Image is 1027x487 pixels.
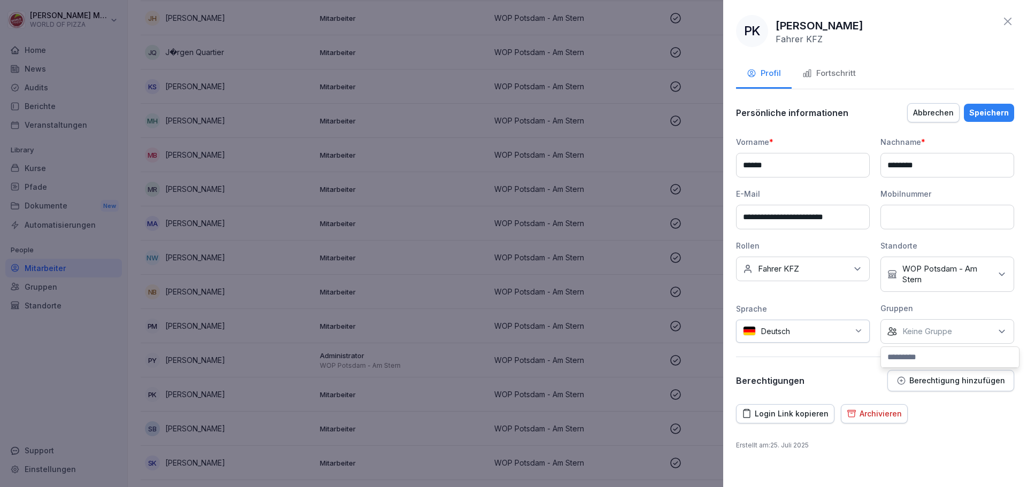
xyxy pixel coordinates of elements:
[736,136,870,148] div: Vorname
[736,303,870,314] div: Sprache
[736,440,1014,450] p: Erstellt am : 25. Juli 2025
[743,326,756,336] img: de.svg
[880,136,1014,148] div: Nachname
[887,370,1014,391] button: Berechtigung hinzufügen
[736,320,870,343] div: Deutsch
[747,67,781,80] div: Profil
[736,15,768,47] div: PK
[802,67,856,80] div: Fortschritt
[758,264,799,274] p: Fahrer KFZ
[969,107,1009,119] div: Speichern
[902,326,952,337] p: Keine Gruppe
[880,188,1014,199] div: Mobilnummer
[742,408,829,420] div: Login Link kopieren
[736,375,804,386] p: Berechtigungen
[964,104,1014,122] button: Speichern
[792,60,867,89] button: Fortschritt
[736,60,792,89] button: Profil
[736,404,834,423] button: Login Link kopieren
[880,303,1014,314] div: Gruppen
[841,404,908,423] button: Archivieren
[913,107,954,119] div: Abbrechen
[880,240,1014,251] div: Standorte
[736,188,870,199] div: E-Mail
[736,240,870,251] div: Rollen
[776,18,863,34] p: [PERSON_NAME]
[736,107,848,118] p: Persönliche informationen
[907,103,960,122] button: Abbrechen
[847,408,902,420] div: Archivieren
[776,34,823,44] p: Fahrer KFZ
[902,264,991,285] p: WOP Potsdam - Am Stern
[909,376,1005,385] p: Berechtigung hinzufügen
